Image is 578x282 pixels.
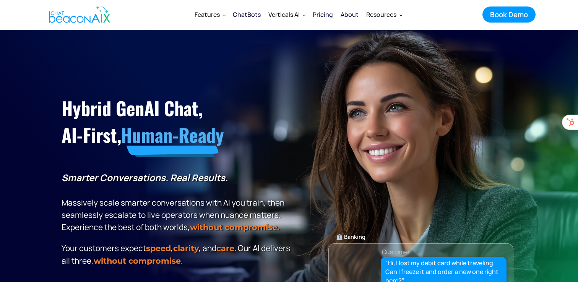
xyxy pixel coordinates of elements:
div: 🏦 Banking [329,232,513,242]
strong: speed [146,243,171,253]
div: Customer [382,246,410,257]
strong: without compromise. [190,222,279,232]
div: Resources [366,9,396,20]
p: Your customers expect , , and . Our Al delivers all three, . [62,242,293,267]
a: About [337,5,362,24]
a: Pricing [309,5,337,24]
p: Massively scale smarter conversations with AI you train, then seamlessly escalate to live operato... [62,172,293,233]
a: home [42,1,114,28]
div: Resources [362,5,406,24]
div: Features [191,5,229,24]
span: care [216,243,234,253]
strong: Smarter Conversations. Real Results. [62,171,228,184]
div: About [341,9,359,20]
span: clarity [173,243,199,253]
div: Verticals AI [265,5,309,24]
h1: Hybrid GenAI Chat, AI-First, [62,95,293,149]
div: Features [195,9,220,20]
span: without compromise [94,256,181,266]
a: Book Demo [482,6,536,23]
a: ChatBots [229,5,265,24]
div: Book Demo [490,10,528,19]
img: Dropdown [303,13,306,16]
div: Verticals AI [268,9,300,20]
div: Pricing [313,9,333,20]
img: Dropdown [223,13,226,16]
span: Human-Ready [121,121,224,148]
div: ChatBots [233,9,261,20]
img: Dropdown [399,13,403,16]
